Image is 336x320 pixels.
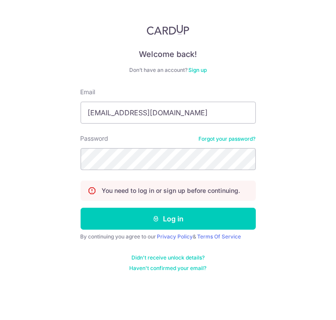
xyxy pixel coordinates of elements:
img: CardUp Logo [147,25,190,35]
label: Email [81,88,95,96]
a: Haven't confirmed your email? [130,265,207,272]
a: Didn't receive unlock details? [131,254,205,261]
a: Forgot your password? [199,135,256,142]
a: Terms Of Service [198,233,241,240]
label: Password [81,134,109,143]
a: Sign up [188,67,207,73]
a: Privacy Policy [157,233,193,240]
button: Log in [81,208,256,230]
div: Don’t have an account? [81,67,256,74]
div: By continuing you agree to our & [81,233,256,240]
h4: Welcome back! [81,49,256,60]
p: You need to log in or sign up before continuing. [102,186,241,195]
input: Enter your Email [81,102,256,124]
